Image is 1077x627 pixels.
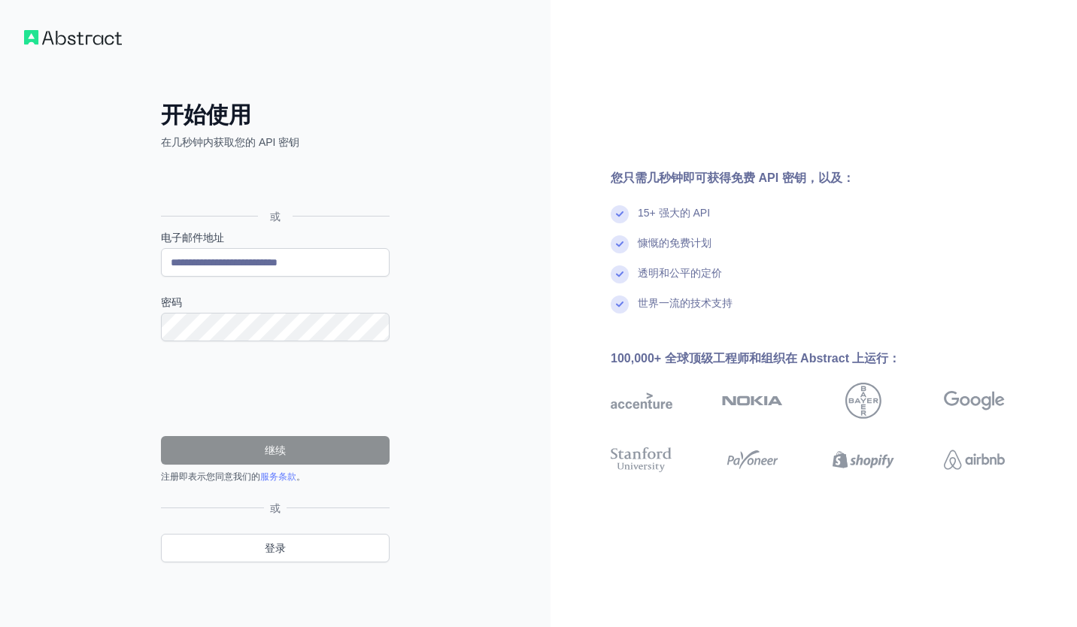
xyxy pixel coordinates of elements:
[611,350,1053,368] div: 100,000+ 全球顶级工程师和组织在 Abstract 上运行：
[845,383,881,419] img: 拜耳
[611,383,672,419] img: 埃森哲
[944,444,1006,475] img: Airbnb
[611,169,1053,187] div: 您只需几秒钟即可获得免费 API 密钥，以及：
[611,295,629,313] img: 复选标记
[161,534,390,562] a: 登录
[24,30,122,45] img: 工作流程
[944,383,1006,419] img: 谷歌
[611,444,672,475] img: 斯坦福大学
[161,101,390,129] h2: 开始使用
[638,235,711,265] div: 慷慨的免费计划
[161,135,390,150] p: 在几秒钟内获取您的 API 密钥
[638,265,722,295] div: 透明和公平的定价
[611,265,629,283] img: 复选标记
[611,205,629,223] img: 复选标记
[722,383,784,419] img: 诺基亚
[611,235,629,253] img: 复选标记
[161,295,390,310] label: 密码
[260,471,296,482] a: 服务条款
[264,501,287,516] span: 或
[638,205,710,235] div: 15+ 强大的 API
[161,471,390,483] div: 注册即表示您同意我们的 。
[258,209,293,224] span: 或
[161,436,390,465] button: 继续
[161,230,390,245] label: 电子邮件地址
[153,166,394,199] iframe: “使用 Google 账号登录”按钮
[833,444,894,475] img: Shopify
[722,444,784,475] img: 派奥尼尔
[161,359,390,418] iframe: reCAPTCHA
[638,295,733,326] div: 世界一流的技术支持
